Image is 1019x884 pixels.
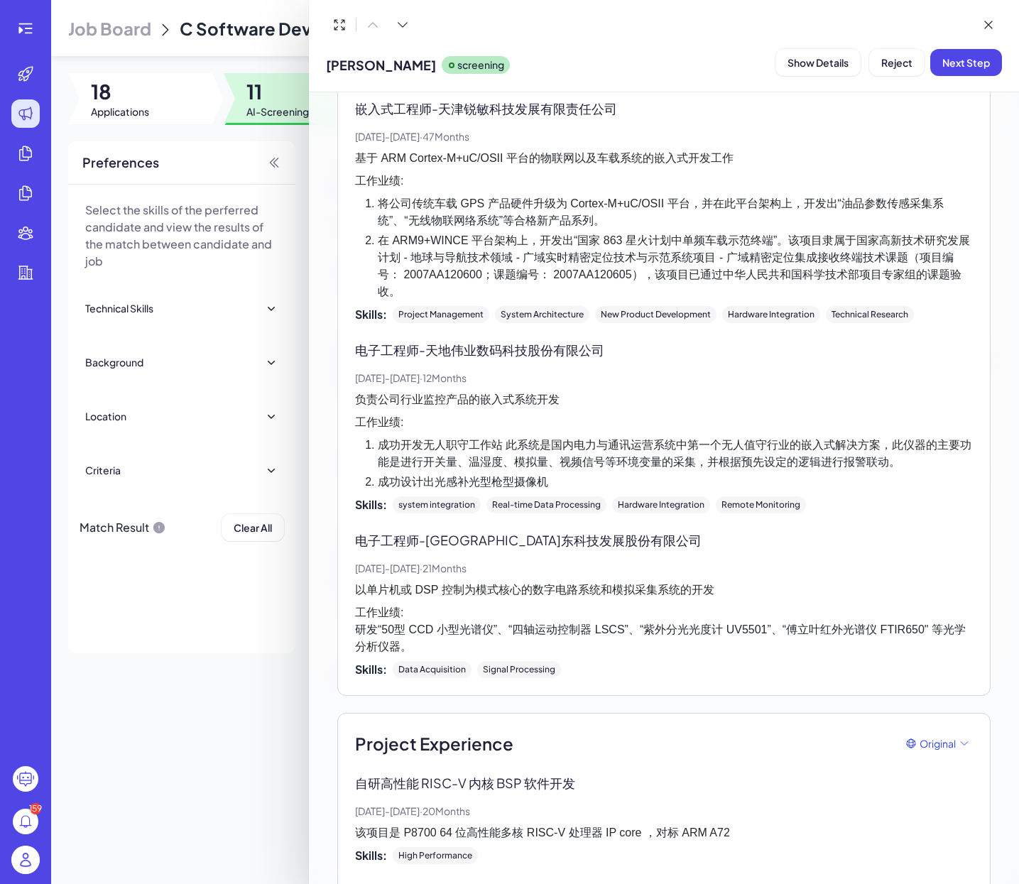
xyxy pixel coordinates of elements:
[378,195,973,229] li: 将公司传统车载 GPS 产品硬件升级为 Cortex-M+uC/OSII 平台，并在此平台架构上，开发出“油品参数传感采集系统”、“无线物联网络系统”等合格新产品系列。
[486,496,606,513] div: Real-time Data Processing
[477,661,561,678] div: Signal Processing
[920,736,956,751] span: Original
[722,306,820,323] div: Hardware Integration
[355,129,973,144] p: [DATE] - [DATE] · 47 Months
[378,232,973,300] li: 在 ARM9+WINCE 平台架构上，开发出“国家 863 星火计划中单频车载示范终端”。该项目隶属于国家高新技术研究发展计划 - 地球与导航技术领域 - 广域实时精密定位技术与示范系统项目 -...
[826,306,914,323] div: Technical Research
[355,391,973,408] p: 负责公司行业监控产品的嵌入式系统开发
[326,55,436,75] span: [PERSON_NAME]
[457,58,504,72] p: screening
[355,773,973,792] p: 自研高性能 RISC-V 内核 BSP 软件开发
[378,474,973,491] li: 成功设计出光感补光型枪型摄像机
[355,824,973,841] p: 该项目是 P8700 64 位高性能多核 RISC-V 处理器 IP core ，对标 ARM A72
[355,847,387,864] span: Skills:
[393,661,472,678] div: Data Acquisition
[775,49,861,76] button: Show Details
[612,496,710,513] div: Hardware Integration
[942,56,990,69] span: Next Step
[355,561,973,576] p: [DATE] - [DATE] · 21 Months
[393,847,478,864] div: High Performance
[355,731,513,756] span: Project Experience
[393,306,489,323] div: Project Management
[355,582,973,599] p: 以单片机或 DSP 控制为模式核心的数字电路系统和模拟采集系统的开发
[495,306,589,323] div: System Architecture
[355,99,973,118] p: 嵌入式工程师 - 天津锐敏科技发展有限责任公司
[355,150,973,167] p: 基于 ARM Cortex-M+uC/OSII 平台的物联网以及车载系统的嵌入式开发工作
[869,49,925,76] button: Reject
[881,56,912,69] span: Reject
[355,340,973,359] p: 电子工程师 - 天地伟业数码科技股份有限公司
[355,530,973,550] p: 电子工程师 - [GEOGRAPHIC_DATA]东科技发展股份有限公司
[393,496,481,513] div: system integration
[930,49,1002,76] button: Next Step
[355,371,973,386] p: [DATE] - [DATE] · 12 Months
[355,173,973,190] p: 工作业绩:
[716,496,806,513] div: Remote Monitoring
[355,414,973,431] p: 工作业绩:
[378,437,973,471] li: 成功开发无人职守工作站 此系统是国内电力与通讯运营系统中第一个无人值守行业的嵌入式解决方案，此仪器的主要功能是进行开关量、温湿度、模拟量、视频信号等环境变量的采集，并根据预先设定的逻辑进行报警联动。
[595,306,716,323] div: New Product Development
[355,496,387,513] span: Skills:
[355,306,387,323] span: Skills:
[355,804,973,819] p: [DATE] - [DATE] · 20 Months
[788,56,849,69] span: Show Details
[355,604,973,655] p: 工作业绩: 研发“50型 CCD 小型光谱仪”、“四轴运动控制器 LSCS”、“紫外分光光度计 UV5501”、“傅立叶红外光谱仪 FTIR650" 等光学分析仪器。
[355,661,387,678] span: Skills:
